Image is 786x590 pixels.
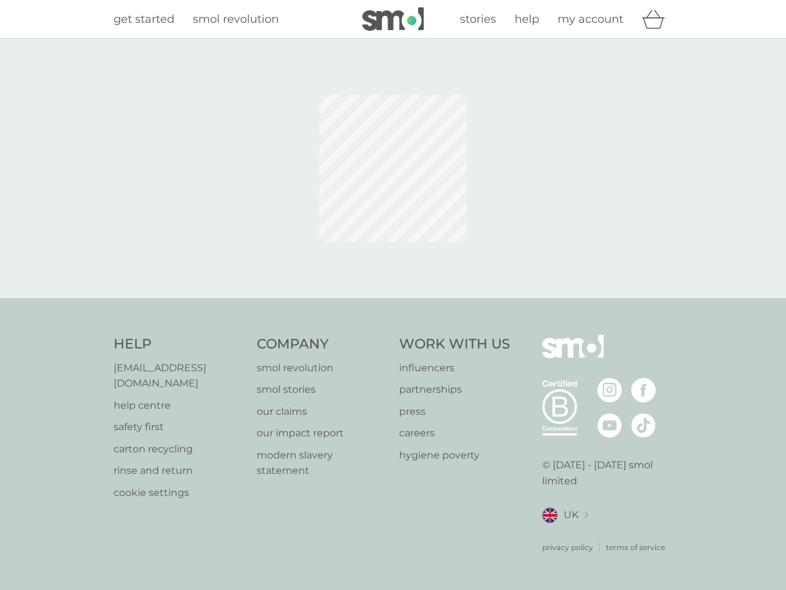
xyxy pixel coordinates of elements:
[606,541,665,553] a: terms of service
[114,419,244,435] a: safety first
[597,378,622,403] img: visit the smol Instagram page
[257,360,387,376] a: smol revolution
[362,7,424,31] img: smol
[257,382,387,398] a: smol stories
[257,425,387,441] a: our impact report
[114,485,244,501] a: cookie settings
[542,457,673,489] p: © [DATE] - [DATE] smol limited
[114,360,244,391] a: [EMAIL_ADDRESS][DOMAIN_NAME]
[642,7,672,31] div: basket
[257,335,387,354] h4: Company
[515,12,539,26] span: help
[193,12,279,26] span: smol revolution
[460,10,496,28] a: stories
[631,413,656,438] img: visit the smol Tiktok page
[585,512,588,519] img: select a new location
[114,441,244,457] a: carton recycling
[399,404,510,420] a: press
[564,507,578,523] span: UK
[399,360,510,376] a: influencers
[460,12,496,26] span: stories
[542,508,558,523] img: UK flag
[399,335,510,354] h4: Work With Us
[399,382,510,398] a: partnerships
[399,447,510,463] a: hygiene poverty
[631,378,656,403] img: visit the smol Facebook page
[597,413,622,438] img: visit the smol Youtube page
[114,10,174,28] a: get started
[114,398,244,414] a: help centre
[558,10,623,28] a: my account
[257,404,387,420] a: our claims
[542,541,593,553] a: privacy policy
[114,463,244,479] a: rinse and return
[542,335,604,377] img: smol
[114,12,174,26] span: get started
[257,447,387,479] a: modern slavery statement
[558,12,623,26] span: my account
[399,425,510,441] a: careers
[515,10,539,28] a: help
[114,335,244,354] h4: Help
[193,10,279,28] a: smol revolution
